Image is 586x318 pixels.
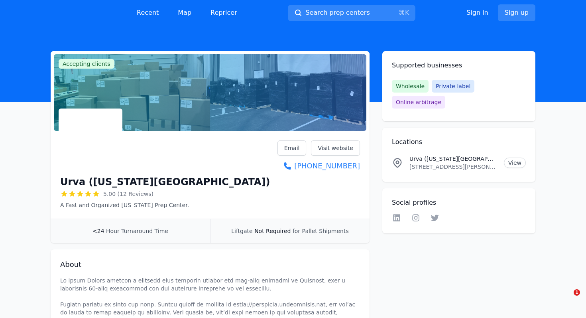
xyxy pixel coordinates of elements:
[60,201,270,209] p: A Fast and Organized [US_STATE] Prep Center.
[557,289,576,308] iframe: Intercom live chat
[103,190,153,198] span: 5.00 (12 Reviews)
[277,140,307,156] a: Email
[466,8,488,18] a: Sign in
[106,228,168,234] span: Hour Turnaround Time
[171,5,198,21] a: Map
[305,8,370,18] span: Search prep centers
[504,158,526,168] a: View
[392,137,526,147] h2: Locations
[399,9,405,16] kbd: ⌘
[405,9,409,16] kbd: K
[254,228,291,234] span: Not Required
[288,5,415,21] button: Search prep centers⌘K
[409,155,498,163] p: Urva ([US_STATE][GEOGRAPHIC_DATA]) Location
[392,61,526,70] h2: Supported businesses
[130,5,165,21] a: Recent
[311,140,360,156] a: Visit website
[60,259,360,270] h2: About
[498,4,535,21] a: Sign up
[231,228,252,234] span: Liftgate
[51,7,114,18] img: PrepCenter
[92,228,104,234] span: <24
[392,80,429,93] span: Wholesale
[60,176,270,188] h1: Urva ([US_STATE][GEOGRAPHIC_DATA])
[293,228,349,234] span: for Pallet Shipments
[409,163,498,171] p: [STREET_ADDRESS][PERSON_NAME]
[277,160,360,172] a: [PHONE_NUMBER]
[574,289,580,296] span: 1
[392,198,526,207] h2: Social profiles
[392,96,445,109] span: Online arbitrage
[432,80,474,93] span: Private label
[60,110,121,171] img: Urva (Delaware Prep Center)
[204,5,244,21] a: Repricer
[59,59,114,69] span: Accepting clients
